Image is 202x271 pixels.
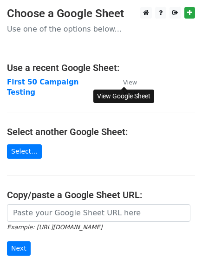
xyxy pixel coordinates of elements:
h4: Use a recent Google Sheet: [7,62,195,73]
small: Example: [URL][DOMAIN_NAME] [7,224,102,231]
div: View Google Sheet [93,90,154,103]
h4: Copy/paste a Google Sheet URL: [7,189,195,200]
small: View [123,79,137,86]
h3: Choose a Google Sheet [7,7,195,20]
input: Paste your Google Sheet URL here [7,204,190,222]
p: Use one of the options below... [7,24,195,34]
a: View [114,78,137,86]
a: Testing [7,88,35,97]
input: Next [7,241,31,256]
h4: Select another Google Sheet: [7,126,195,137]
a: Select... [7,144,42,159]
a: First 50 Campaign [7,78,78,86]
